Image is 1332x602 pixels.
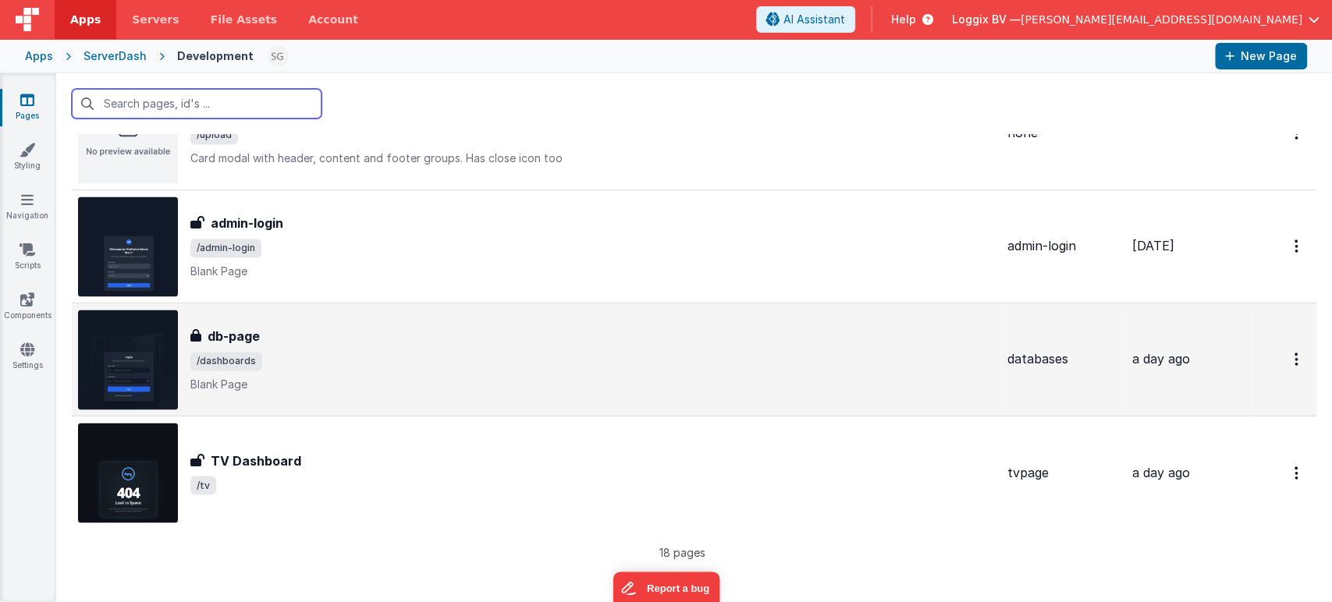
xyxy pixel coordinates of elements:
[1132,238,1174,253] span: [DATE]
[1285,230,1310,262] button: Options
[25,48,53,64] div: Apps
[952,12,1021,27] span: Loggix BV —
[72,89,321,119] input: Search pages, id's ...
[783,12,845,27] span: AI Assistant
[177,48,254,64] div: Development
[132,12,179,27] span: Servers
[1007,350,1120,368] div: databases
[267,45,289,67] img: 497ae24fd84173162a2d7363e3b2f127
[1132,464,1190,480] span: a day ago
[1007,237,1120,255] div: admin-login
[72,544,1293,561] p: 18 pages
[211,12,278,27] span: File Assets
[190,377,995,392] p: Blank Page
[190,476,216,494] span: /tv
[190,264,995,279] p: Blank Page
[1021,12,1302,27] span: [PERSON_NAME][EMAIL_ADDRESS][DOMAIN_NAME]
[190,239,261,257] span: /admin-login
[1215,43,1307,69] button: New Page
[952,12,1320,27] button: Loggix BV — [PERSON_NAME][EMAIL_ADDRESS][DOMAIN_NAME]
[891,12,916,27] span: Help
[190,150,995,166] p: Card modal with header, content and footer groups. Has close icon too
[1132,351,1190,367] span: a day ago
[1285,456,1310,488] button: Options
[756,6,855,33] button: AI Assistant
[190,352,262,370] span: /dashboards
[1285,343,1310,375] button: Options
[1007,463,1120,481] div: tvpage
[70,12,101,27] span: Apps
[83,48,147,64] div: ServerDash
[208,327,260,345] h3: db-page
[190,126,238,144] span: /upload
[211,214,283,232] h3: admin-login
[211,451,301,469] h3: TV Dashboard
